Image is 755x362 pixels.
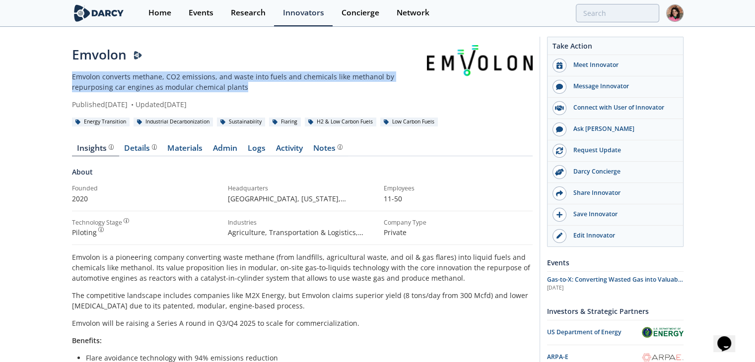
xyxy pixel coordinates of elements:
[547,328,642,337] div: US Department of Energy
[228,184,377,193] div: Headquarters
[305,118,377,126] div: H2 & Low Carbon Fuels
[566,231,678,240] div: Edit Innovator
[72,184,221,193] div: Founded
[566,103,678,112] div: Connect with User of Innovator
[124,144,157,152] div: Details
[566,146,678,155] div: Request Update
[642,327,684,337] img: US Department of Energy
[547,254,684,271] div: Events
[566,124,678,133] div: Ask [PERSON_NAME]
[130,100,136,109] span: •
[342,9,379,17] div: Concierge
[576,4,659,22] input: Advanced Search
[271,144,308,156] a: Activity
[566,210,678,219] div: Save Innovator
[119,144,162,156] a: Details
[566,60,678,69] div: Meet Innovator
[547,324,684,341] a: US Department of Energy US Department of Energy
[547,275,683,293] span: Gas-to-X: Converting Wasted Gas into Valuable Products
[547,353,642,362] div: ARPA-E
[72,71,427,92] p: Emvolon converts methane, CO2 emissions, and waste into fuels and chemicals like methanol by repu...
[109,144,114,150] img: information.svg
[243,144,271,156] a: Logs
[217,118,266,126] div: Sustainability
[72,193,221,204] p: 2020
[72,4,126,22] img: logo-wide.svg
[380,118,438,126] div: Low Carbon Fuels
[72,99,427,110] div: Published [DATE] Updated [DATE]
[189,9,213,17] div: Events
[548,204,683,226] button: Save Innovator
[666,4,684,22] img: Profile
[228,228,363,247] span: Agriculture, Transportation & Logistics, Upstream - Oil & Gas
[72,318,533,328] p: Emvolon will be raising a Series A round in Q3/Q4 2025 to scale for commercialization.
[72,336,102,345] strong: Benefits:
[152,144,157,150] img: information.svg
[547,275,684,292] a: Gas-to-X: Converting Wasted Gas into Valuable Products [DATE]
[566,167,678,176] div: Darcy Concierge
[283,9,324,17] div: Innovators
[566,188,678,197] div: Share Innovator
[384,193,533,204] p: 11-50
[547,302,684,320] div: Investors & Strategic Partners
[548,41,683,55] div: Take Action
[231,9,266,17] div: Research
[547,284,684,292] div: [DATE]
[228,193,377,204] p: [GEOGRAPHIC_DATA], [US_STATE] , [GEOGRAPHIC_DATA]
[134,51,142,60] img: Darcy Presenter
[228,218,377,227] div: Industries
[566,82,678,91] div: Message Innovator
[72,45,427,64] div: Emvolon
[98,227,104,233] img: information.svg
[397,9,429,17] div: Network
[384,184,533,193] div: Employees
[72,252,533,283] p: Emvolon is a pioneering company converting waste methane (from landfills, agricultural waste, and...
[208,144,243,156] a: Admin
[713,322,745,352] iframe: chat widget
[162,144,208,156] a: Materials
[384,228,407,237] span: Private
[134,118,213,126] div: Industrial Decarbonization
[338,144,343,150] img: information.svg
[77,144,114,152] div: Insights
[148,9,171,17] div: Home
[72,227,221,238] div: Piloting
[72,218,122,227] div: Technology Stage
[124,218,129,224] img: information.svg
[548,226,683,246] a: Edit Innovator
[269,118,301,126] div: Flaring
[72,290,533,311] p: The competitive landscape includes companies like M2X Energy, but Emvolon claims superior yield (...
[72,167,533,184] div: About
[72,144,119,156] a: Insights
[642,353,684,362] img: ARPA-E
[72,118,130,126] div: Energy Transition
[308,144,348,156] a: Notes
[384,218,533,227] div: Company Type
[313,144,343,152] div: Notes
